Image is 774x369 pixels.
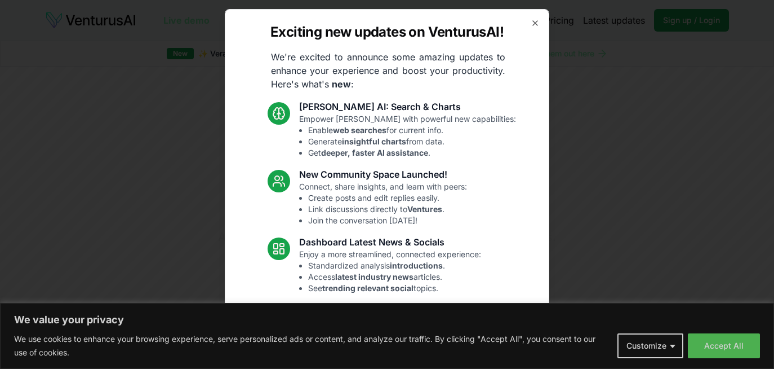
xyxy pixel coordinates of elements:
li: Generate from data. [308,136,516,147]
strong: new [332,78,351,90]
strong: insightful charts [342,137,406,146]
li: See topics. [308,283,481,294]
strong: trending relevant social [322,283,413,293]
li: Get . [308,147,516,159]
strong: Ventures [407,204,442,214]
li: Enhanced overall UI consistency. [308,350,483,362]
h3: Dashboard Latest News & Socials [299,235,481,249]
p: Enjoy a more streamlined, connected experience: [299,249,481,294]
p: We're excited to announce some amazing updates to enhance your experience and boost your producti... [262,50,514,91]
li: Create posts and edit replies easily. [308,192,467,204]
strong: deeper, faster AI assistance [321,148,428,157]
li: Enable for current info. [308,125,516,136]
h3: Fixes and UI Polish [299,303,483,317]
p: Smoother performance and improved usability: [299,317,483,362]
p: Empower [PERSON_NAME] with powerful new capabilities: [299,113,516,159]
strong: introductions [390,261,443,270]
h2: Exciting new updates on VenturusAI! [270,23,504,41]
li: Link discussions directly to . [308,204,467,215]
li: Join the conversation [DATE]! [308,215,467,226]
strong: web searches [333,125,386,135]
h3: [PERSON_NAME] AI: Search & Charts [299,100,516,113]
strong: latest industry news [335,272,413,282]
li: Access articles. [308,271,481,283]
p: Connect, share insights, and learn with peers: [299,181,467,226]
h3: New Community Space Launched! [299,168,467,181]
li: Fixed mobile chat & sidebar glitches. [308,339,483,350]
li: Resolved [PERSON_NAME] chart loading issue. [308,328,483,339]
li: Standardized analysis . [308,260,481,271]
